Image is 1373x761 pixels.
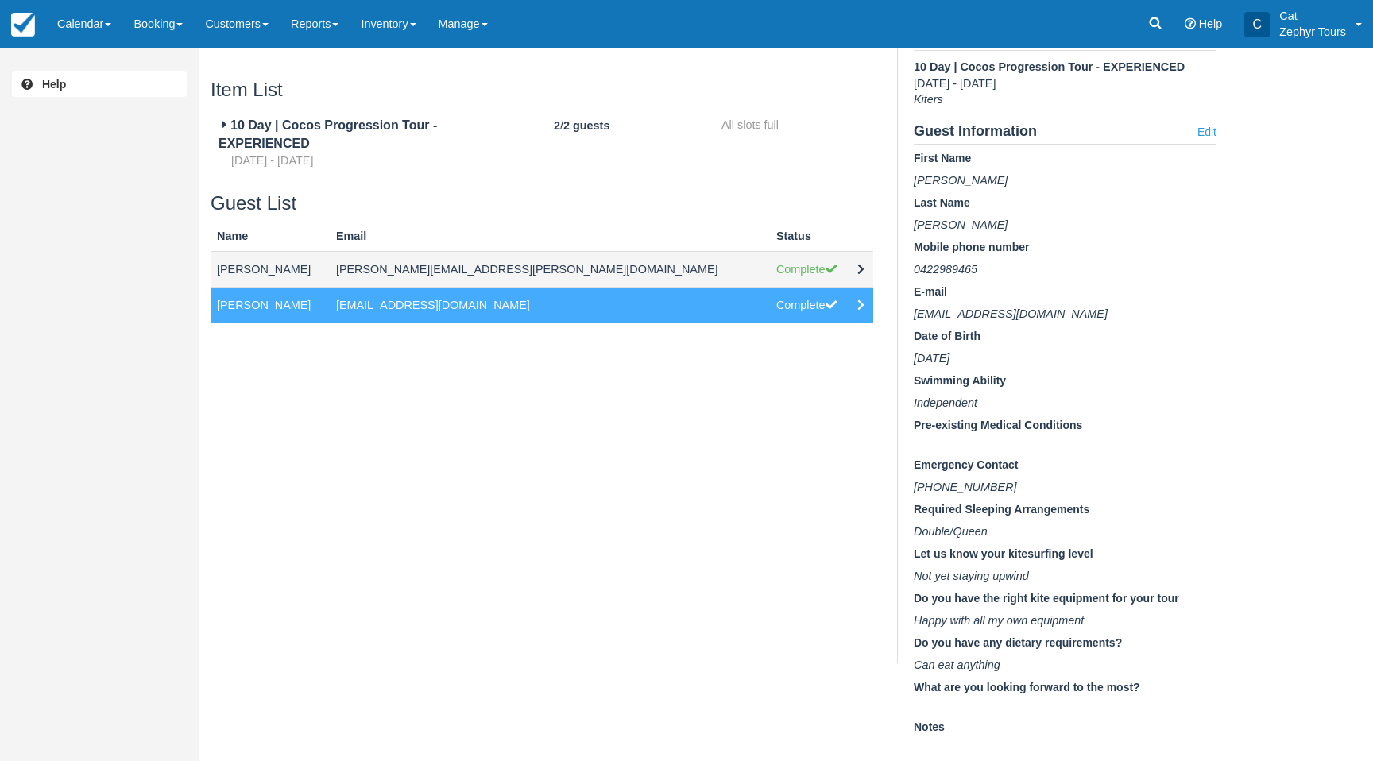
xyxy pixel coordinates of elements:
th: Name [211,222,330,251]
h5: Mobile phone number [914,241,1216,253]
div: All slots full [721,117,865,133]
h5: E-mail [914,286,1216,298]
td: [EMAIL_ADDRESS][DOMAIN_NAME] [330,287,770,323]
b: 2 [554,119,560,132]
h5: Last Name [914,197,1216,209]
span: / [554,119,609,132]
h5: What are you looking forward to the most? [914,682,1216,693]
div: Kiters [914,91,1216,108]
th: Email [330,222,770,251]
h4: Guest Information [914,124,1216,145]
h5: Swimming Ability [914,375,1216,387]
b: guests [573,119,609,132]
span: [DATE] - [DATE] [231,154,313,167]
td: [PERSON_NAME][EMAIL_ADDRESS][PERSON_NAME][DOMAIN_NAME] [330,251,770,287]
h5: Let us know your kitesurfing level [914,548,1216,560]
span: Happy with all my own equipment [914,614,1084,627]
span: [PHONE_NUMBER] [914,481,1017,493]
h3: Item List [211,79,873,100]
b: Help [42,78,66,91]
span: Help [1199,17,1223,30]
h5: Notes [914,721,1216,733]
span: Can eat anything [914,659,1000,671]
th: Status [770,222,851,251]
span: Complete [776,299,837,311]
span: [EMAIL_ADDRESS][DOMAIN_NAME] [914,307,1108,320]
h5: Pre-existing Medical Conditions [914,419,1216,431]
a: Edit [1197,124,1216,140]
span: 10 Day | Cocos Progression Tour - EXPERIENCED [219,118,437,150]
img: checkfront-main-nav-mini-logo.png [11,13,35,37]
i: Help [1185,18,1196,29]
span: Independent [914,396,977,409]
span: [PERSON_NAME] [914,218,1008,231]
p: Cat [1279,8,1346,24]
span: Not yet staying upwind [914,570,1029,582]
span: [DATE] - [DATE] [914,77,996,90]
b: 2 [563,119,570,132]
h5: Required Sleeping Arrangements [914,504,1216,516]
span: 10 Day | Cocos Progression Tour - EXPERIENCED [914,60,1185,73]
p: Zephyr Tours [1279,24,1346,40]
h5: First Name [914,153,1216,164]
h5: Do you have any dietary requirements? [914,637,1216,649]
span: Double/Queen [914,525,988,538]
a: Help [12,71,187,97]
span: Complete [776,263,837,276]
h5: Emergency Contact [914,459,1216,471]
td: [PERSON_NAME] [211,251,330,287]
span: [PERSON_NAME] [914,174,1008,187]
span: [DATE] [914,352,949,365]
h3: Guest List [211,193,873,214]
h5: Date of Birth [914,330,1216,342]
h5: Do you have the right kite equipment for your tour [914,593,1216,605]
span: 0422989465 [914,263,977,276]
td: [PERSON_NAME] [211,287,330,323]
div: C [1244,12,1270,37]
